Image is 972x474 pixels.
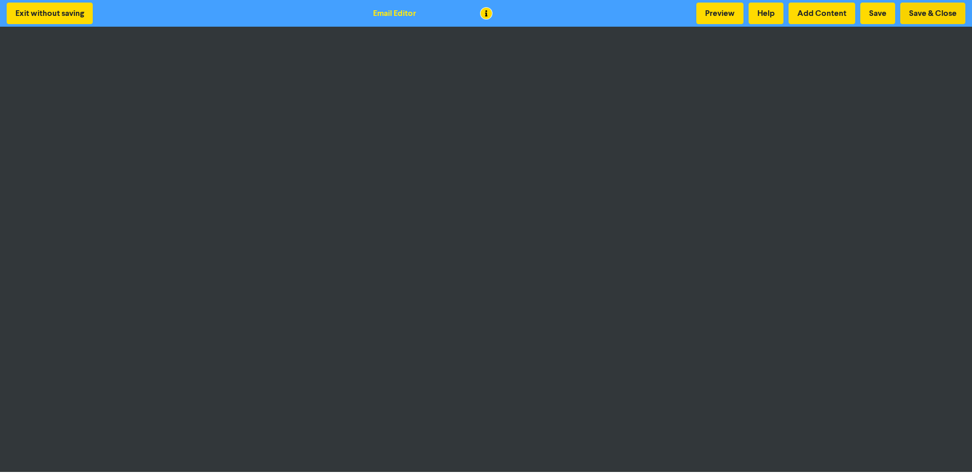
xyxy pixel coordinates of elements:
[749,3,783,24] button: Help
[373,7,416,19] div: Email Editor
[7,3,93,24] button: Exit without saving
[921,425,972,474] iframe: Chat Widget
[860,3,895,24] button: Save
[900,3,965,24] button: Save & Close
[789,3,855,24] button: Add Content
[696,3,743,24] button: Preview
